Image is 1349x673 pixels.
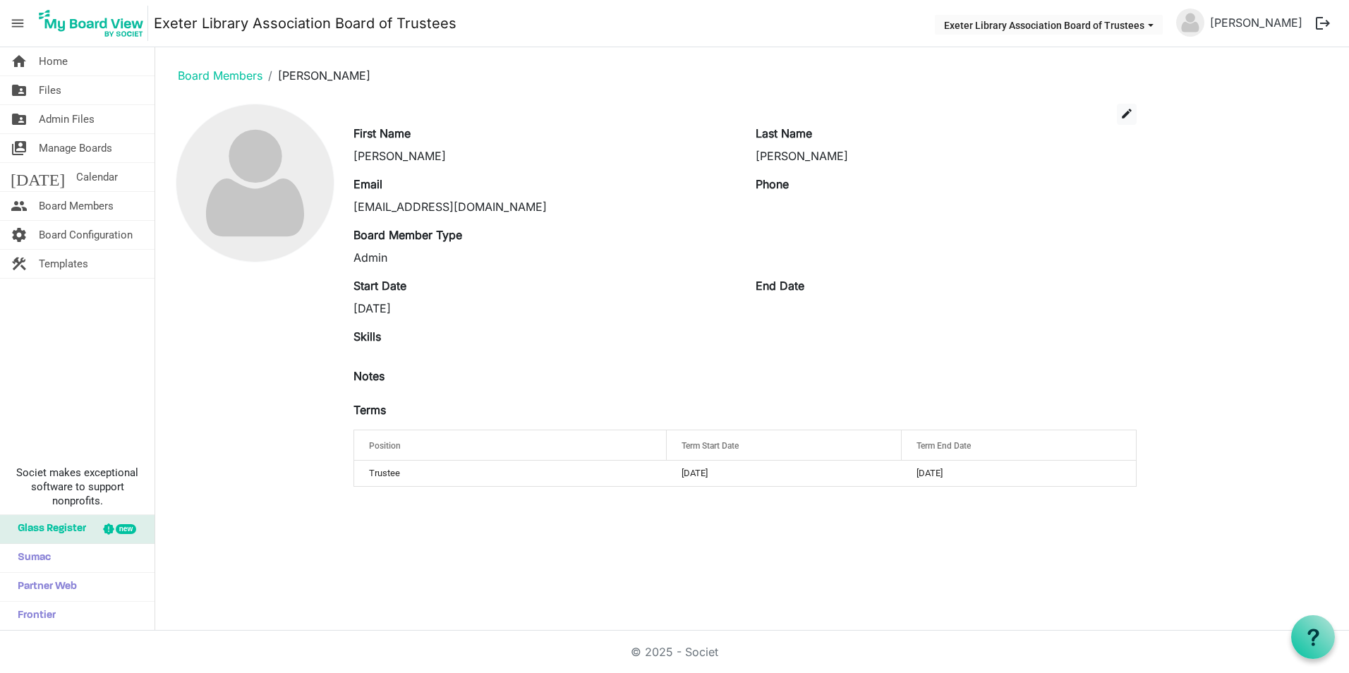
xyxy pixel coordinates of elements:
span: Societ makes exceptional software to support nonprofits. [6,466,148,508]
span: Board Configuration [39,221,133,249]
td: Trustee column header Position [354,461,667,486]
span: settings [11,221,28,249]
span: Frontier [11,602,56,630]
span: folder_shared [11,105,28,133]
label: Start Date [353,277,406,294]
button: logout [1308,8,1338,38]
a: [PERSON_NAME] [1204,8,1308,37]
span: Term End Date [917,441,971,451]
div: [DATE] [353,300,734,317]
a: Board Members [178,68,262,83]
button: Exeter Library Association Board of Trustees dropdownbutton [935,15,1163,35]
img: no-profile-picture.svg [176,104,334,262]
label: Notes [353,368,385,384]
div: [PERSON_NAME] [756,147,1137,164]
span: Calendar [76,163,118,191]
img: My Board View Logo [35,6,148,41]
label: End Date [756,277,804,294]
span: edit [1120,107,1133,120]
li: [PERSON_NAME] [262,67,370,84]
span: Term Start Date [682,441,739,451]
span: Templates [39,250,88,278]
span: Admin Files [39,105,95,133]
span: home [11,47,28,75]
label: Phone [756,176,789,193]
button: edit [1117,104,1137,125]
a: © 2025 - Societ [631,645,718,659]
span: construction [11,250,28,278]
span: Home [39,47,68,75]
label: Email [353,176,382,193]
label: Last Name [756,125,812,142]
a: Exeter Library Association Board of Trustees [154,9,456,37]
div: Admin [353,249,734,266]
span: switch_account [11,134,28,162]
span: people [11,192,28,220]
td: 6/30/2028 column header Term End Date [902,461,1136,486]
span: Partner Web [11,573,77,601]
label: First Name [353,125,411,142]
td: 7/1/2024 column header Term Start Date [667,461,901,486]
label: Skills [353,328,381,345]
span: Board Members [39,192,114,220]
span: Files [39,76,61,104]
span: Position [369,441,401,451]
a: My Board View Logo [35,6,154,41]
span: [DATE] [11,163,65,191]
span: Manage Boards [39,134,112,162]
span: menu [4,10,31,37]
label: Board Member Type [353,226,462,243]
span: Glass Register [11,515,86,543]
img: no-profile-picture.svg [1176,8,1204,37]
div: [PERSON_NAME] [353,147,734,164]
div: new [116,524,136,534]
div: [EMAIL_ADDRESS][DOMAIN_NAME] [353,198,734,215]
span: Sumac [11,544,51,572]
span: folder_shared [11,76,28,104]
label: Terms [353,401,386,418]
